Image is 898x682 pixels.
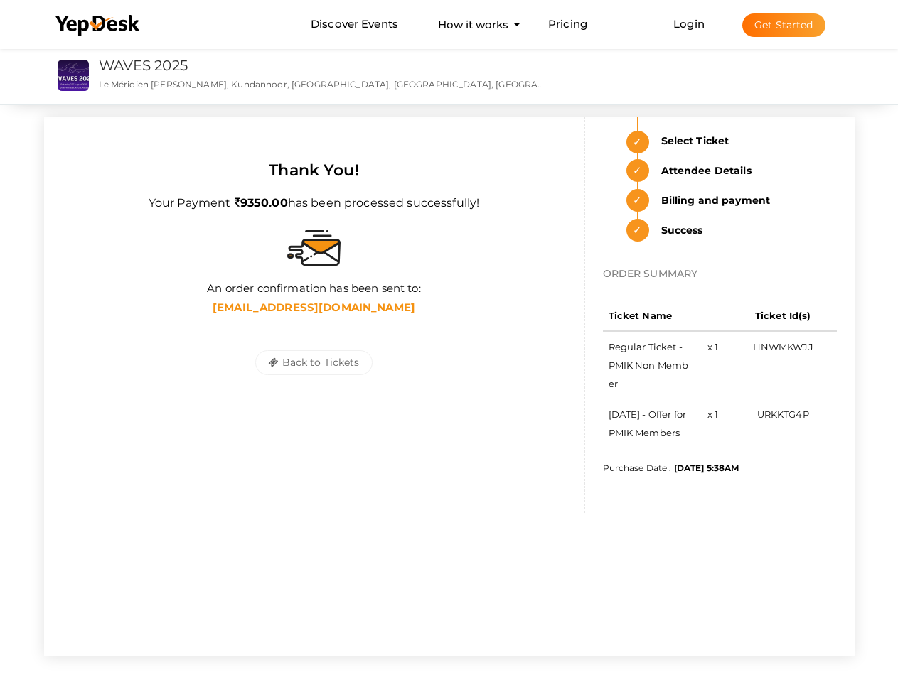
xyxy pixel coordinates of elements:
a: WAVES 2025 [99,57,188,74]
span: 9350.00 [235,196,288,210]
a: Login [673,17,705,31]
strong: Billing and payment [653,189,837,212]
label: Purchase Date : [603,462,739,474]
label: Your Payment has been processed successfully! [149,181,479,212]
b: [DATE] 5:38AM [674,462,739,473]
b: [EMAIL_ADDRESS][DOMAIN_NAME] [213,301,415,314]
p: Le Méridien [PERSON_NAME], Kundannoor, [GEOGRAPHIC_DATA], [GEOGRAPHIC_DATA], [GEOGRAPHIC_DATA], [... [99,78,548,90]
span: Regular Ticket - PMIK Non Member [609,341,689,389]
a: Pricing [548,11,587,38]
label: An order confirmation has been sent to: [207,281,420,296]
th: Ticket Id(s) [729,301,837,331]
img: sent-email.svg [287,230,341,266]
strong: Attendee Details [653,159,837,182]
span: [DATE] - Offer for PMIK Members [609,408,687,438]
button: How it works [434,11,513,38]
div: Thank You! [62,159,567,181]
th: Ticket Name [603,301,697,331]
span: HNWMKWJJ [753,341,813,352]
strong: Select Ticket [653,129,837,152]
td: x 1 [696,399,729,448]
span: ORDER SUMMARY [603,267,698,280]
a: Discover Events [311,11,398,38]
strong: Success [653,219,837,242]
button: Get Started [742,13,825,37]
td: x 1 [696,331,729,399]
img: S4WQAGVX_small.jpeg [58,60,89,91]
button: Back to Tickets [255,350,372,375]
span: URKKTG4P [757,408,809,420]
